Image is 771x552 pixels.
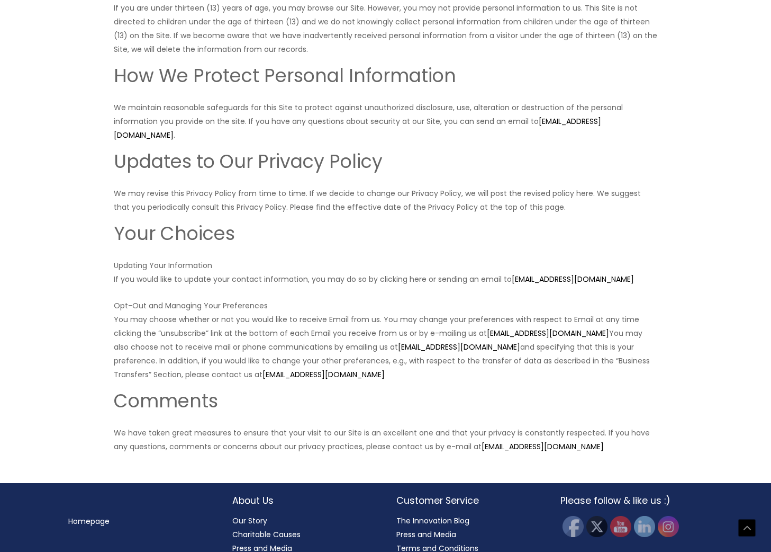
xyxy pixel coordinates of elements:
p: Updating Your Information If you would like to update your contact information, you may do so by ... [114,259,658,286]
h2: Comments [114,389,658,413]
img: Twitter [586,516,607,537]
nav: Menu [68,514,211,528]
a: Our Story [232,515,267,526]
a: The Innovation Blog [396,515,469,526]
a: [EMAIL_ADDRESS][DOMAIN_NAME] [512,274,634,284]
h2: Updates to Our Privacy Policy [114,149,658,174]
h2: How We Protect Personal Information [114,64,658,88]
p: We maintain reasonable safeguards for this Site to protect against unauthorized disclosure, use, ... [114,101,658,142]
p: We have taken great measures to ensure that your visit to our Site is an excellent one and that y... [114,426,658,453]
h2: Customer Service [396,494,539,508]
h2: Your Choices [114,221,658,246]
a: [EMAIL_ADDRESS][DOMAIN_NAME] [398,342,520,352]
a: [EMAIL_ADDRESS][DOMAIN_NAME] [114,116,601,140]
img: Facebook [563,516,584,537]
a: Homepage [68,516,110,527]
h2: Please follow & like us :) [560,494,703,508]
h2: About Us [232,494,375,508]
a: [EMAIL_ADDRESS][DOMAIN_NAME] [482,441,604,452]
a: Press and Media [396,529,456,540]
p: Opt-Out and Managing Your Preferences You may choose whether or not you would like to receive Ema... [114,299,658,381]
a: [EMAIL_ADDRESS][DOMAIN_NAME] [487,328,609,339]
p: If you are under thirteen (13) years of age, you may browse our Site. However, you may not provid... [114,1,658,56]
p: We may revise this Privacy Policy from time to time. If we decide to change our Privacy Policy, w... [114,186,658,214]
a: [EMAIL_ADDRESS][DOMAIN_NAME] [262,369,385,380]
a: Charitable Causes [232,529,301,540]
